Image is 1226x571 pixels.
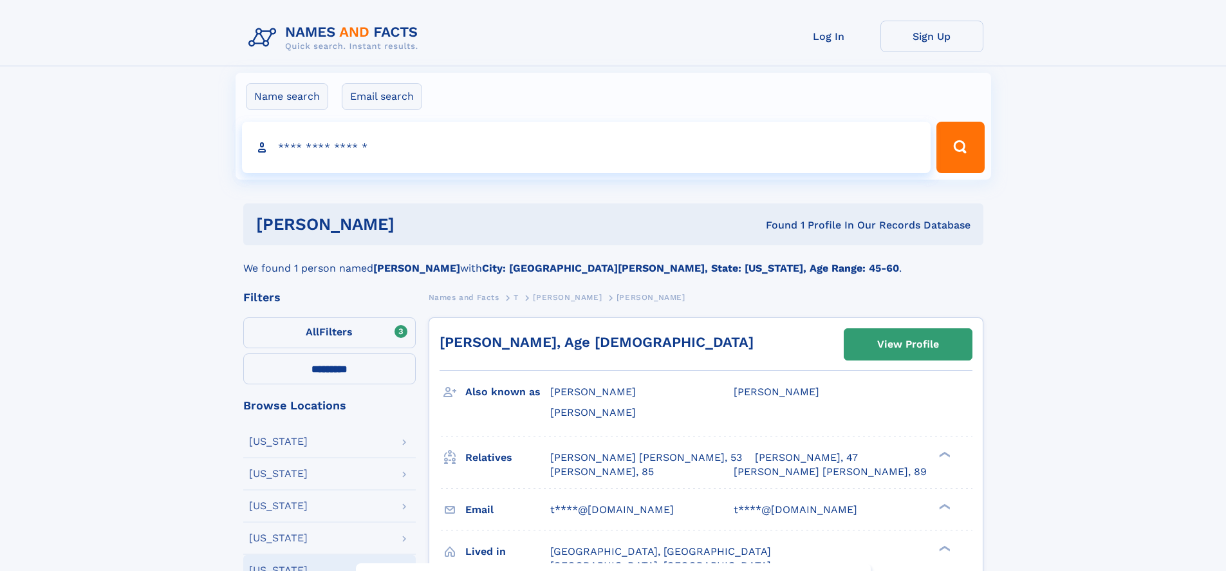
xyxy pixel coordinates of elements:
h3: Also known as [465,381,550,403]
span: [PERSON_NAME] [617,293,685,302]
h3: Lived in [465,541,550,563]
div: [US_STATE] [249,469,308,479]
div: [US_STATE] [249,533,308,543]
div: We found 1 person named with . [243,245,983,276]
div: ❯ [936,502,951,510]
label: Name search [246,83,328,110]
a: Log In [777,21,880,52]
div: ❯ [936,544,951,552]
span: [PERSON_NAME] [533,293,602,302]
h1: [PERSON_NAME] [256,216,580,232]
div: Filters [243,292,416,303]
label: Email search [342,83,422,110]
label: Filters [243,317,416,348]
div: Found 1 Profile In Our Records Database [580,218,971,232]
a: [PERSON_NAME] [PERSON_NAME], 53 [550,451,742,465]
span: [PERSON_NAME] [550,406,636,418]
a: [PERSON_NAME], 47 [755,451,858,465]
b: City: [GEOGRAPHIC_DATA][PERSON_NAME], State: [US_STATE], Age Range: 45-60 [482,262,899,274]
img: Logo Names and Facts [243,21,429,55]
div: [US_STATE] [249,436,308,447]
span: [GEOGRAPHIC_DATA], [GEOGRAPHIC_DATA] [550,545,771,557]
div: [US_STATE] [249,501,308,511]
div: ❯ [936,450,951,458]
a: View Profile [844,329,972,360]
span: T [514,293,519,302]
a: [PERSON_NAME], Age [DEMOGRAPHIC_DATA] [440,334,754,350]
a: Names and Facts [429,289,499,305]
a: T [514,289,519,305]
a: [PERSON_NAME] [533,289,602,305]
h3: Relatives [465,447,550,469]
a: [PERSON_NAME] [PERSON_NAME], 89 [734,465,927,479]
span: [PERSON_NAME] [550,386,636,398]
div: Browse Locations [243,400,416,411]
a: [PERSON_NAME], 85 [550,465,654,479]
h3: Email [465,499,550,521]
b: [PERSON_NAME] [373,262,460,274]
input: search input [242,122,931,173]
span: [PERSON_NAME] [734,386,819,398]
span: All [306,326,319,338]
button: Search Button [936,122,984,173]
div: View Profile [877,330,939,359]
a: Sign Up [880,21,983,52]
